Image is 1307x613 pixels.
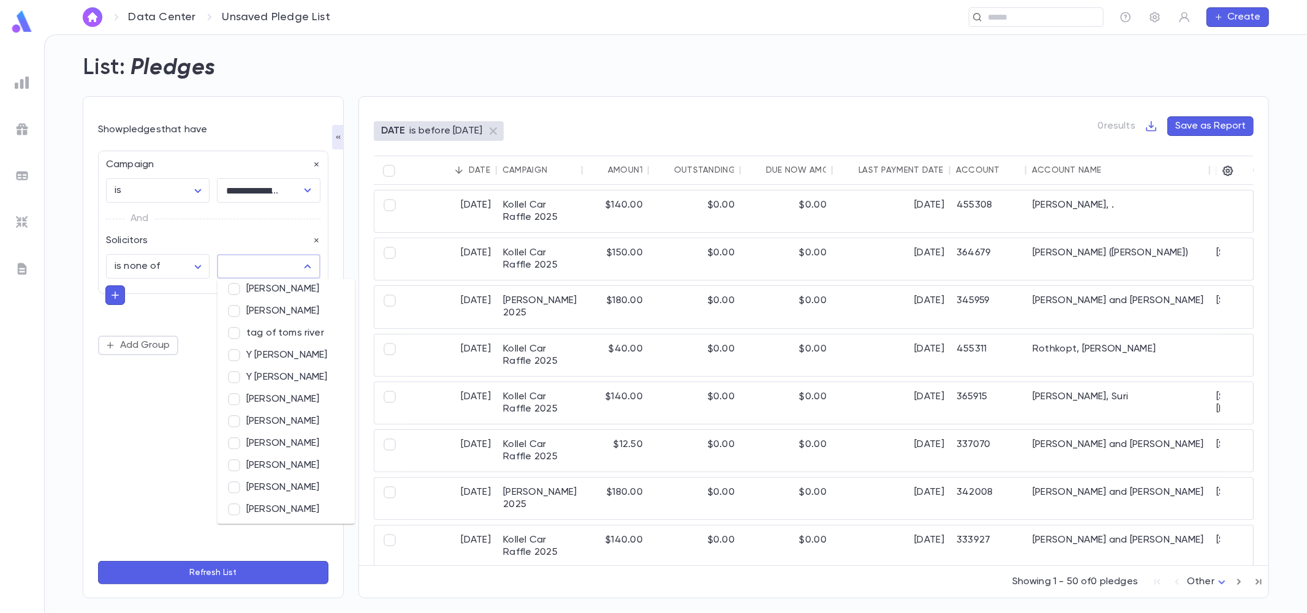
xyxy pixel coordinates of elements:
div: [DATE] [405,190,497,232]
div: $0.00 [741,238,833,280]
div: $140.00 [583,382,649,424]
div: [PERSON_NAME], . [1026,190,1210,232]
img: reports_grey.c525e4749d1bce6a11f5fe2a8de1b229.svg [15,75,29,90]
div: 333927 [950,525,1026,567]
button: Open [299,182,316,199]
div: Date [469,165,490,175]
div: [DATE] [833,525,950,567]
button: Save as Report [1167,116,1254,136]
button: Refresh List [98,561,328,584]
div: $0.00 [741,334,833,376]
div: Kollel Car Raffle 2025 [497,430,583,472]
img: campaigns_grey.99e729a5f7ee94e3726e6486bddda8f1.svg [15,122,29,137]
div: Kollel Car Raffle 2025 [497,334,583,376]
div: [DATE] [833,238,950,280]
div: Account ID [956,165,1011,175]
button: Sort [449,160,469,180]
div: Rothkopt, [PERSON_NAME] [1026,334,1210,376]
div: $0.00 [649,525,741,567]
div: Show pledges that have [98,124,328,136]
div: Campaign [502,165,547,175]
button: Sort [1000,160,1020,180]
div: Kollel Car Raffle 2025 [497,525,583,567]
img: batches_grey.339ca447c9d9533ef1741baa751efc33.svg [15,168,29,183]
div: [PERSON_NAME] and [PERSON_NAME] [1026,286,1210,328]
div: [DATE] [833,478,950,519]
div: Solicitors [99,227,320,247]
button: Add Group [98,336,178,355]
div: Account Name [1032,165,1101,175]
div: [DATE] [833,190,950,232]
button: Sort [1101,160,1121,180]
div: [DATE] [405,382,497,424]
div: $0.00 [741,286,833,328]
li: [PERSON_NAME] [217,476,355,498]
p: And [131,210,148,227]
div: Due Now Amount [766,165,847,175]
div: [DATE] [405,238,497,280]
span: is [115,186,121,195]
div: [DATE] [833,334,950,376]
div: 455311 [950,334,1026,376]
div: [DATE] [405,430,497,472]
li: [PERSON_NAME] [217,498,355,521]
div: is [106,179,210,203]
button: Sort [654,160,674,180]
div: $140.00 [583,190,649,232]
div: 337070 [950,430,1026,472]
img: logo [10,10,34,34]
div: $0.00 [741,430,833,472]
button: Create [1207,7,1269,27]
li: [PERSON_NAME] [217,410,355,432]
div: 345959 [950,286,1026,328]
div: $0.00 [741,382,833,424]
div: Campaign [99,151,320,171]
span: Other [1187,577,1214,587]
div: $0.00 [741,190,833,232]
li: Y [PERSON_NAME] [217,366,355,388]
button: Sort [588,160,608,180]
div: Outstanding [674,165,736,175]
li: [PERSON_NAME] [217,454,355,476]
div: Kollel Car Raffle 2025 [497,238,583,280]
div: $0.00 [649,238,741,280]
div: $12.50 [583,430,649,472]
img: home_white.a664292cf8c1dea59945f0da9f25487c.svg [85,12,100,22]
div: [DATE] [833,286,950,328]
h2: List: [83,55,126,81]
img: imports_grey.530a8a0e642e233f2baf0ef88e8c9fcb.svg [15,215,29,230]
div: $0.00 [649,190,741,232]
div: 364679 [950,238,1026,280]
div: $0.00 [741,478,833,519]
div: [DATE] [405,286,497,328]
div: $150.00 [583,238,649,280]
li: tag of toms river [217,322,355,344]
div: [PERSON_NAME] and [PERSON_NAME] [1026,430,1210,472]
li: [PERSON_NAME] [217,432,355,454]
div: [PERSON_NAME] and [PERSON_NAME] [1026,478,1210,519]
div: [DATE] [405,334,497,376]
div: 365915 [950,382,1026,424]
div: [PERSON_NAME] ([PERSON_NAME]) [1026,238,1210,280]
p: Showing 1 - 50 of 0 pledges [1012,576,1138,588]
div: $0.00 [649,478,741,519]
img: letters_grey.7941b92b52307dd3b8a917253454ce1c.svg [15,261,29,276]
div: Other [1187,573,1229,592]
p: is before [DATE] [409,125,483,137]
li: [PERSON_NAME] [217,278,355,300]
p: 0 results [1098,120,1135,132]
button: Close [299,258,316,275]
div: [DATE] [833,430,950,472]
button: Sort [746,160,766,180]
div: [PERSON_NAME], Suri [1026,382,1210,424]
div: $40.00 [583,334,649,376]
div: $0.00 [649,334,741,376]
li: [PERSON_NAME] [217,388,355,410]
div: Kollel Car Raffle 2025 [497,190,583,232]
div: [PERSON_NAME] and [PERSON_NAME] [1026,525,1210,567]
div: $0.00 [649,430,741,472]
div: [DATE] [833,382,950,424]
div: [PERSON_NAME] 2025 [497,286,583,328]
div: $0.00 [741,525,833,567]
div: $0.00 [649,286,741,328]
